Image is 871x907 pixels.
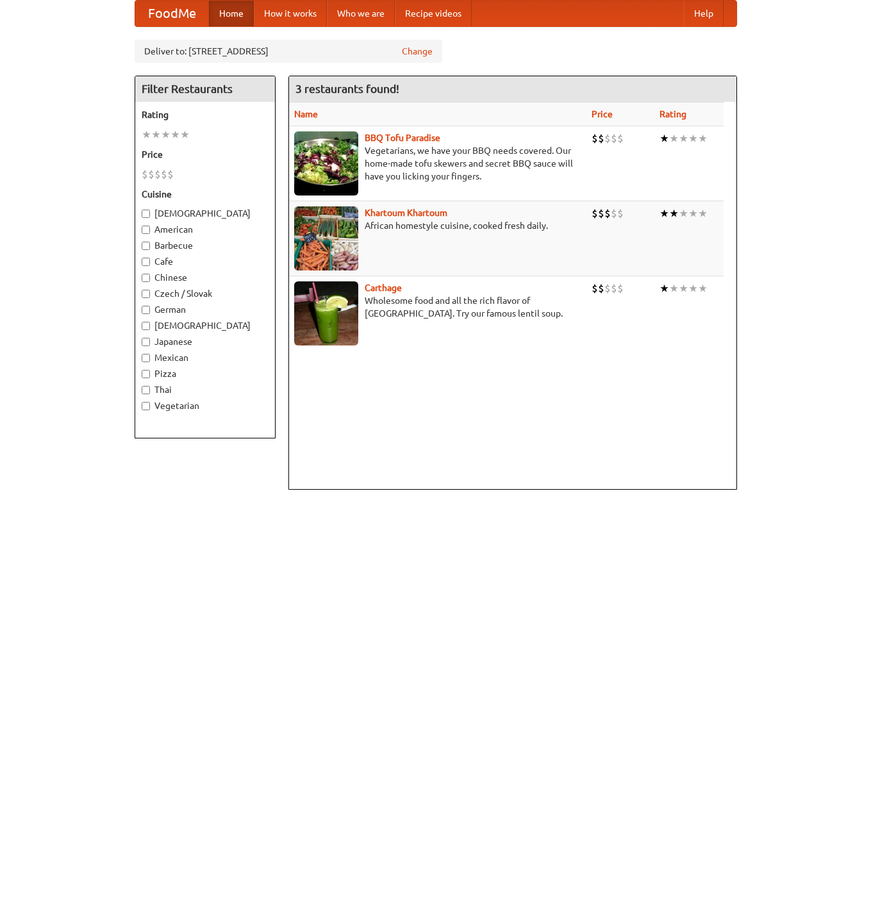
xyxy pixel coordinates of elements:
input: Vegetarian [142,402,150,410]
label: Japanese [142,335,269,348]
li: $ [617,206,624,221]
img: carthage.jpg [294,281,358,345]
label: [DEMOGRAPHIC_DATA] [142,207,269,220]
li: ★ [151,128,161,142]
a: Home [209,1,254,26]
li: ★ [659,281,669,295]
a: Change [402,45,433,58]
li: $ [592,206,598,221]
input: Cafe [142,258,150,266]
li: $ [604,131,611,146]
a: Rating [659,109,686,119]
li: ★ [142,128,151,142]
li: ★ [688,281,698,295]
a: Recipe videos [395,1,472,26]
label: Czech / Slovak [142,287,269,300]
label: American [142,223,269,236]
li: ★ [161,128,170,142]
a: Who we are [327,1,395,26]
li: $ [592,281,598,295]
label: Pizza [142,367,269,380]
li: ★ [679,206,688,221]
img: tofuparadise.jpg [294,131,358,196]
input: Pizza [142,370,150,378]
li: $ [617,131,624,146]
img: khartoum.jpg [294,206,358,270]
a: Carthage [365,283,402,293]
li: ★ [669,281,679,295]
div: Deliver to: [STREET_ADDRESS] [135,40,442,63]
li: $ [154,167,161,181]
li: $ [604,281,611,295]
li: ★ [170,128,180,142]
input: [DEMOGRAPHIC_DATA] [142,322,150,330]
label: Chinese [142,271,269,284]
li: ★ [698,281,708,295]
li: $ [167,167,174,181]
input: Thai [142,386,150,394]
input: [DEMOGRAPHIC_DATA] [142,210,150,218]
a: Price [592,109,613,119]
li: ★ [669,206,679,221]
label: Cafe [142,255,269,268]
p: African homestyle cuisine, cooked fresh daily. [294,219,581,232]
li: $ [598,281,604,295]
li: $ [592,131,598,146]
a: How it works [254,1,327,26]
li: ★ [180,128,190,142]
input: Czech / Slovak [142,290,150,298]
p: Wholesome food and all the rich flavor of [GEOGRAPHIC_DATA]. Try our famous lentil soup. [294,294,581,320]
li: $ [611,281,617,295]
a: Help [684,1,724,26]
li: ★ [659,206,669,221]
ng-pluralize: 3 restaurants found! [295,83,399,95]
label: Vegetarian [142,399,269,412]
li: ★ [679,281,688,295]
li: $ [617,281,624,295]
input: American [142,226,150,234]
li: ★ [688,131,698,146]
li: $ [142,167,148,181]
input: German [142,306,150,314]
label: [DEMOGRAPHIC_DATA] [142,319,269,332]
label: Barbecue [142,239,269,252]
li: $ [598,206,604,221]
input: Barbecue [142,242,150,250]
h5: Cuisine [142,188,269,201]
input: Mexican [142,354,150,362]
li: ★ [698,206,708,221]
li: ★ [659,131,669,146]
li: $ [604,206,611,221]
a: FoodMe [135,1,209,26]
h5: Price [142,148,269,161]
li: $ [148,167,154,181]
label: Mexican [142,351,269,364]
li: ★ [669,131,679,146]
input: Chinese [142,274,150,282]
label: Thai [142,383,269,396]
a: Name [294,109,318,119]
h5: Rating [142,108,269,121]
label: German [142,303,269,316]
li: $ [161,167,167,181]
li: $ [611,206,617,221]
p: Vegetarians, we have your BBQ needs covered. Our home-made tofu skewers and secret BBQ sauce will... [294,144,581,183]
input: Japanese [142,338,150,346]
li: $ [598,131,604,146]
li: ★ [698,131,708,146]
a: Khartoum Khartoum [365,208,447,218]
li: ★ [688,206,698,221]
a: BBQ Tofu Paradise [365,133,440,143]
li: ★ [679,131,688,146]
li: $ [611,131,617,146]
h4: Filter Restaurants [135,76,275,102]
